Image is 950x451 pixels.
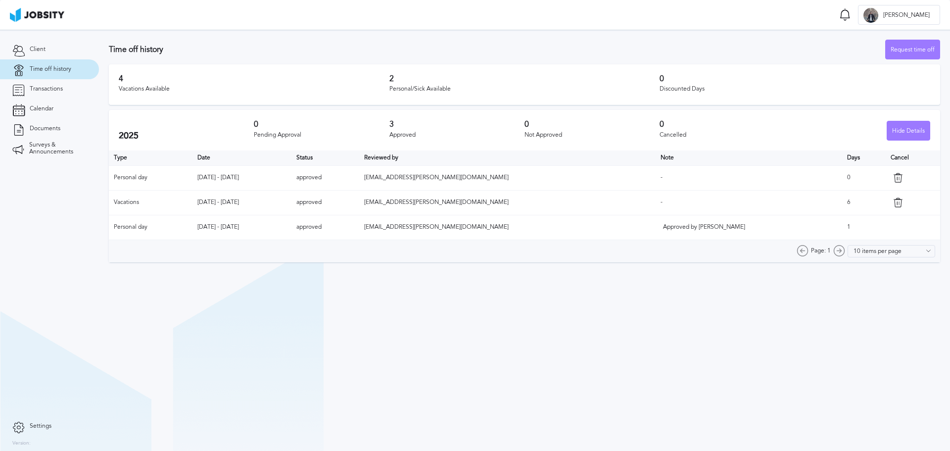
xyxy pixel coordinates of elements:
td: [DATE] - [DATE] [192,215,291,240]
h3: 2 [389,74,660,83]
span: Documents [30,125,60,132]
h3: 0 [660,74,930,83]
td: [DATE] - [DATE] [192,165,291,190]
span: - [661,174,663,181]
span: Calendar [30,105,53,112]
div: Personal/Sick Available [389,86,660,93]
th: Toggle SortBy [359,150,656,165]
div: Approved by [PERSON_NAME] [663,224,762,231]
h3: 4 [119,74,389,83]
td: Personal day [109,215,192,240]
td: Personal day [109,165,192,190]
td: approved [291,190,359,215]
th: Type [109,150,192,165]
button: J[PERSON_NAME] [858,5,940,25]
span: Page: 1 [811,248,831,254]
td: approved [291,165,359,190]
th: Toggle SortBy [656,150,842,165]
h3: 3 [389,120,524,129]
span: [EMAIL_ADDRESS][PERSON_NAME][DOMAIN_NAME] [364,174,509,181]
div: Vacations Available [119,86,389,93]
th: Toggle SortBy [291,150,359,165]
span: - [661,199,663,205]
h2: 2025 [119,131,254,141]
td: [DATE] - [DATE] [192,190,291,215]
div: J [863,8,878,23]
h3: Time off history [109,45,885,54]
span: [PERSON_NAME] [878,12,935,19]
div: Request time off [886,40,940,60]
span: Time off history [30,66,71,73]
th: Days [842,150,886,165]
th: Cancel [886,150,940,165]
td: 1 [842,215,886,240]
td: 0 [842,165,886,190]
h3: 0 [660,120,795,129]
button: Request time off [885,40,940,59]
span: Transactions [30,86,63,93]
span: Settings [30,423,51,430]
td: 6 [842,190,886,215]
td: Vacations [109,190,192,215]
span: Client [30,46,46,53]
span: Surveys & Announcements [29,142,87,155]
label: Version: [12,441,31,447]
h3: 0 [254,120,389,129]
th: Toggle SortBy [192,150,291,165]
div: Pending Approval [254,132,389,139]
td: approved [291,215,359,240]
button: Hide Details [887,121,930,141]
div: Cancelled [660,132,795,139]
img: ab4bad089aa723f57921c736e9817d99.png [10,8,64,22]
span: [EMAIL_ADDRESS][PERSON_NAME][DOMAIN_NAME] [364,223,509,230]
h3: 0 [524,120,660,129]
span: [EMAIL_ADDRESS][PERSON_NAME][DOMAIN_NAME] [364,199,509,205]
div: Approved [389,132,524,139]
div: Discounted Days [660,86,930,93]
div: Not Approved [524,132,660,139]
